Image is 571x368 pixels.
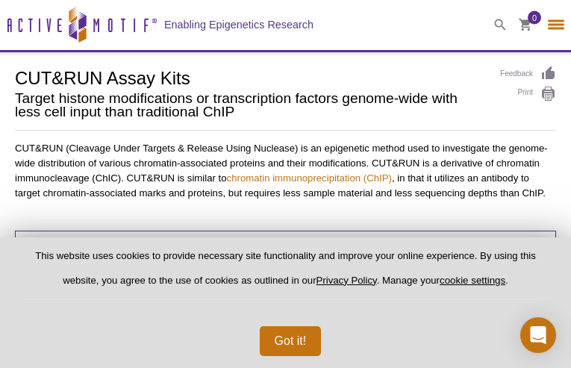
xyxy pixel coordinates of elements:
[15,66,485,88] h1: CUT&RUN Assay Kits
[520,317,556,353] div: Open Intercom Messenger
[500,66,556,82] a: Feedback
[227,172,392,184] a: chromatin immunoprecipitation (ChIP)
[15,92,485,119] h2: Target histone modifications or transcription factors genome-wide with less cell input than tradi...
[24,249,547,299] p: This website uses cookies to provide necessary site functionality and improve your online experie...
[532,11,537,25] span: 0
[519,19,532,34] a: 0
[164,18,313,31] h2: Enabling Epigenetics Research
[440,275,505,286] button: cookie settings
[260,326,322,356] button: Got it!
[500,86,556,102] a: Print
[15,141,556,201] p: CUT&RUN (Cleavage Under Targets & Release Using Nuclease) is an epigenetic method used to investi...
[316,275,377,286] a: Privacy Policy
